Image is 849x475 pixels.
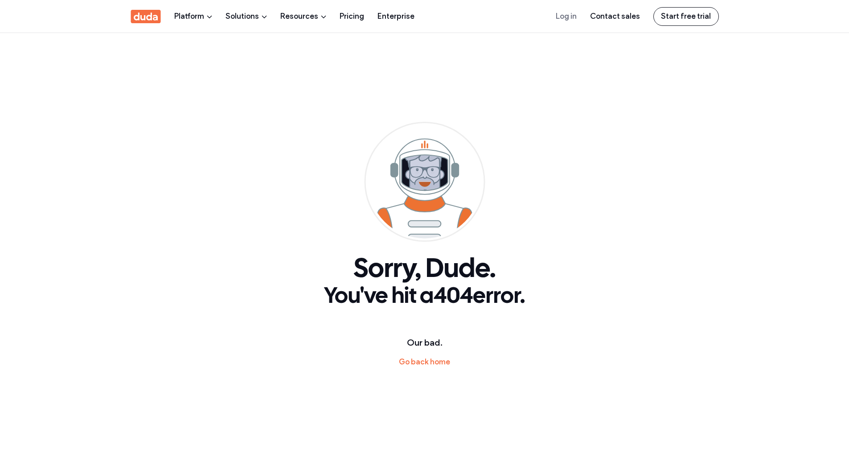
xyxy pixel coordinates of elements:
[364,122,485,242] img: Duda website builder
[7,285,842,309] h2: You've hit a error.
[434,286,473,307] strong: 404
[653,7,719,26] a: Start free trial
[399,357,450,366] a: Go back home
[7,255,842,285] h1: Sorry, Dude.
[7,336,842,349] p: Our bad.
